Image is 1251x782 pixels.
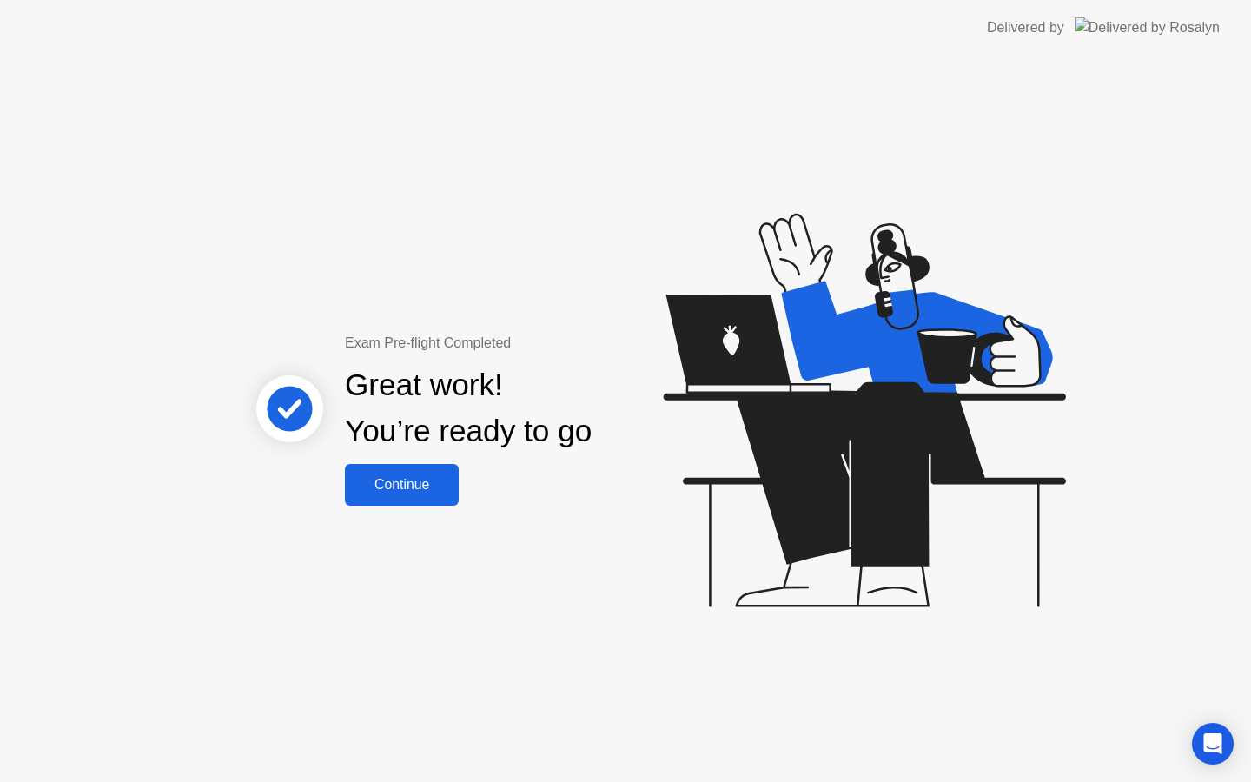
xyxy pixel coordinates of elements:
img: Delivered by Rosalyn [1075,17,1220,37]
div: Great work! You’re ready to go [345,362,592,454]
div: Open Intercom Messenger [1192,723,1234,765]
div: Delivered by [987,17,1064,38]
button: Continue [345,464,459,506]
div: Exam Pre-flight Completed [345,333,704,354]
div: Continue [350,477,453,493]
